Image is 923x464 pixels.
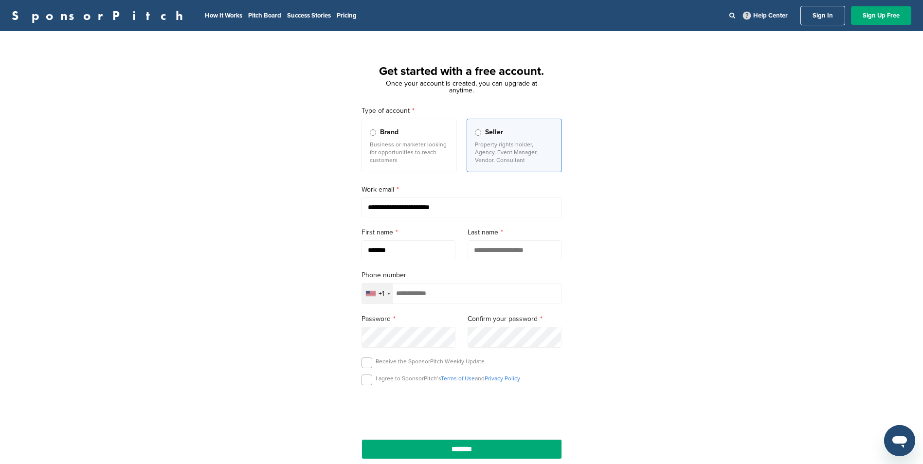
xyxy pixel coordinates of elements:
[376,357,485,365] p: Receive the SponsorPitch Weekly Update
[441,375,475,382] a: Terms of Use
[741,10,790,21] a: Help Center
[337,12,357,19] a: Pricing
[376,375,520,382] p: I agree to SponsorPitch’s and
[380,127,398,138] span: Brand
[362,270,562,281] label: Phone number
[386,79,537,94] span: Once your account is created, you can upgrade at anytime.
[362,227,456,238] label: First name
[248,12,281,19] a: Pitch Board
[12,9,189,22] a: SponsorPitch
[370,129,376,136] input: Brand Business or marketer looking for opportunities to reach customers
[287,12,331,19] a: Success Stories
[475,141,554,164] p: Property rights holder, Agency, Event Manager, Vendor, Consultant
[475,129,481,136] input: Seller Property rights holder, Agency, Event Manager, Vendor, Consultant
[800,6,845,25] a: Sign In
[362,106,562,116] label: Type of account
[468,314,562,324] label: Confirm your password
[884,425,915,456] iframe: Button to launch messaging window
[362,184,562,195] label: Work email
[468,227,562,238] label: Last name
[485,375,520,382] a: Privacy Policy
[485,127,503,138] span: Seller
[362,314,456,324] label: Password
[370,141,449,164] p: Business or marketer looking for opportunities to reach customers
[406,396,517,425] iframe: reCAPTCHA
[379,290,384,297] div: +1
[851,6,911,25] a: Sign Up Free
[205,12,242,19] a: How It Works
[350,63,574,80] h1: Get started with a free account.
[362,284,393,303] div: Selected country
